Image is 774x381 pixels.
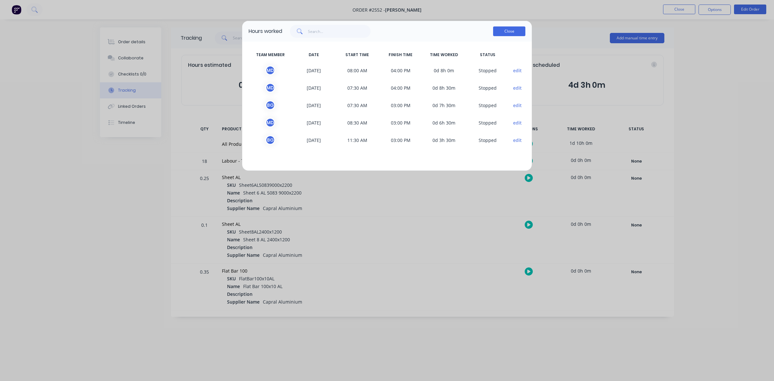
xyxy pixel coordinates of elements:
div: M D [265,83,275,93]
span: 08:30 AM [335,118,379,127]
span: 04:00 PM [379,65,422,75]
div: B G [265,135,275,145]
span: STATUS [466,52,509,58]
span: S topped [466,83,509,93]
span: S topped [466,118,509,127]
button: edit [513,119,522,126]
span: 07:30 AM [335,83,379,93]
button: edit [513,137,522,144]
span: 03:00 PM [379,118,422,127]
div: B G [265,100,275,110]
button: edit [513,67,522,74]
span: 0d 3h 30m [422,135,466,145]
div: M D [265,118,275,127]
span: 0d 6h 30m [422,118,466,127]
span: [DATE] [292,65,336,75]
span: [DATE] [292,118,336,127]
span: S topped [466,135,509,145]
span: 0d 7h 30m [422,100,466,110]
span: TIME WORKED [422,52,466,58]
span: 03:00 PM [379,135,422,145]
button: edit [513,85,522,91]
span: 0d 8h 0m [422,65,466,75]
span: FINISH TIME [379,52,422,58]
span: START TIME [335,52,379,58]
span: DATE [292,52,336,58]
span: 04:00 PM [379,83,422,93]
div: Hours worked [249,27,282,35]
input: Search... [308,25,371,38]
div: M D [265,65,275,75]
span: 03:00 PM [379,100,422,110]
span: 0d 8h 30m [422,83,466,93]
span: [DATE] [292,83,336,93]
span: [DATE] [292,100,336,110]
span: 11:30 AM [335,135,379,145]
span: 07:30 AM [335,100,379,110]
span: TEAM MEMBER [249,52,292,58]
span: S topped [466,65,509,75]
button: Close [493,26,525,36]
button: edit [513,102,522,109]
span: 08:00 AM [335,65,379,75]
span: [DATE] [292,135,336,145]
span: S topped [466,100,509,110]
